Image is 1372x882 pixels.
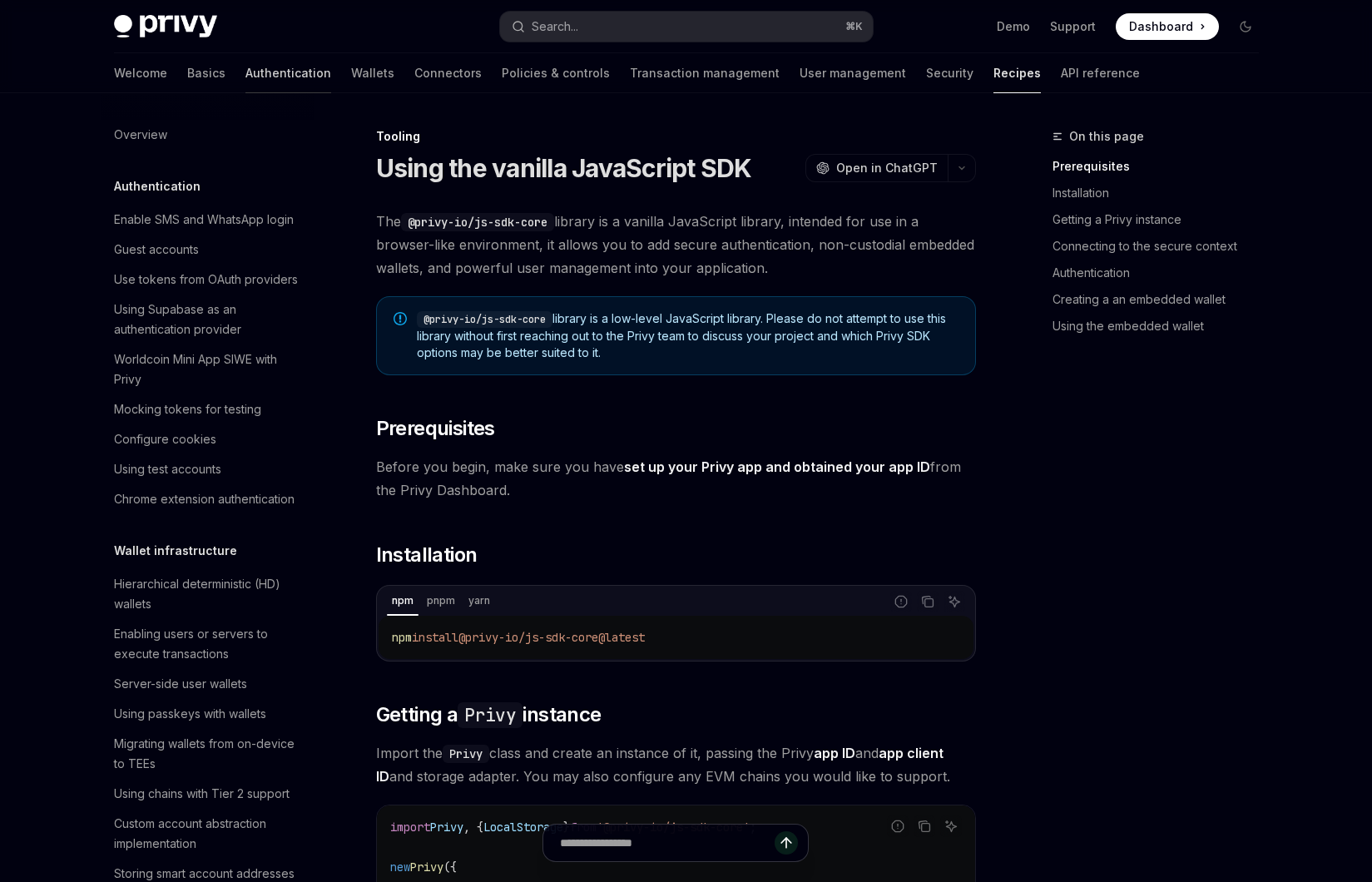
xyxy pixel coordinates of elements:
[101,484,314,514] a: Chrome extension authentication
[570,820,597,835] span: from
[376,210,976,280] span: The library is a vanilla JavaScript library, intended for use in a browser-like environment, it a...
[463,591,495,611] div: yarn
[993,53,1041,93] a: Recipes
[187,53,225,93] a: Basics
[997,18,1030,35] a: Demo
[114,814,304,854] div: Custom account abstraction implementation
[926,53,973,93] a: Security
[412,630,458,645] span: install
[101,205,314,235] a: Enable SMS and WhatsApp login
[114,429,216,449] div: Configure cookies
[387,591,419,611] div: npm
[502,53,610,93] a: Policies & controls
[114,210,294,230] div: Enable SMS and WhatsApp login
[114,489,295,509] div: Chrome extension authentication
[1050,18,1096,35] a: Support
[114,574,304,614] div: Hierarchical deterministic (HD) wallets
[101,809,314,859] a: Custom account abstraction implementation
[101,729,314,779] a: Migrating wallets from on-device to TEEs
[597,820,750,835] span: '@privy-io/js-sdk-core'
[376,128,976,145] div: Tooling
[114,349,304,389] div: Worldcoin Mini App SIWE with Privy
[917,591,939,612] button: Copy the contents from the code block
[101,120,314,150] a: Overview
[101,424,314,454] a: Configure cookies
[1053,286,1272,313] a: Creating a an embedded wallet
[443,745,489,763] code: Privy
[800,53,906,93] a: User management
[417,311,552,328] code: @privy-io/js-sdk-core
[351,53,394,93] a: Wallets
[1053,313,1272,339] a: Using the embedded wallet
[114,459,221,479] div: Using test accounts
[101,394,314,424] a: Mocking tokens for testing
[114,704,266,724] div: Using passkeys with wallets
[101,454,314,484] a: Using test accounts
[458,630,645,645] span: @privy-io/js-sdk-core@latest
[532,17,578,37] div: Search...
[114,674,247,694] div: Server-side user wallets
[394,312,407,325] svg: Note
[750,820,756,835] span: ;
[114,300,304,339] div: Using Supabase as an authentication provider
[390,820,430,835] span: import
[560,825,775,861] input: Ask a question...
[845,20,863,33] span: ⌘ K
[114,624,304,664] div: Enabling users or servers to execute transactions
[458,702,523,728] code: Privy
[1053,260,1272,286] a: Authentication
[836,160,938,176] span: Open in ChatGPT
[101,295,314,344] a: Using Supabase as an authentication provider
[245,53,331,93] a: Authentication
[1053,206,1272,233] a: Getting a Privy instance
[376,701,602,728] span: Getting a instance
[376,542,478,568] span: Installation
[463,820,483,835] span: , {
[1053,153,1272,180] a: Prerequisites
[392,630,412,645] span: npm
[114,541,237,561] h5: Wallet infrastructure
[1232,13,1259,40] button: Toggle dark mode
[114,176,201,196] h5: Authentication
[1053,233,1272,260] a: Connecting to the secure context
[887,815,909,837] button: Report incorrect code
[1129,18,1193,35] span: Dashboard
[775,831,798,855] button: Send message
[101,344,314,394] a: Worldcoin Mini App SIWE with Privy
[1053,180,1272,206] a: Installation
[1069,126,1144,146] span: On this page
[805,154,948,182] button: Open in ChatGPT
[624,458,930,476] a: set up your Privy app and obtained your app ID
[563,820,570,835] span: }
[101,669,314,699] a: Server-side user wallets
[401,213,554,231] code: @privy-io/js-sdk-core
[430,820,463,835] span: Privy
[414,53,482,93] a: Connectors
[114,53,167,93] a: Welcome
[417,310,958,361] span: library is a low-level JavaScript library. Please do not attempt to use this library without firs...
[101,779,314,809] a: Using chains with Tier 2 support
[914,815,935,837] button: Copy the contents from the code block
[890,591,912,612] button: Report incorrect code
[114,240,199,260] div: Guest accounts
[376,415,495,442] span: Prerequisites
[630,53,780,93] a: Transaction management
[101,235,314,265] a: Guest accounts
[101,619,314,669] a: Enabling users or servers to execute transactions
[114,270,298,290] div: Use tokens from OAuth providers
[944,591,965,612] button: Ask AI
[422,591,460,611] div: pnpm
[483,820,563,835] span: LocalStorage
[500,12,873,42] button: Open search
[376,741,976,788] span: Import the class and create an instance of it, passing the Privy and and storage adapter. You may...
[101,569,314,619] a: Hierarchical deterministic (HD) wallets
[376,455,976,502] span: Before you begin, make sure you have from the Privy Dashboard.
[114,784,290,804] div: Using chains with Tier 2 support
[114,399,261,419] div: Mocking tokens for testing
[1116,13,1219,40] a: Dashboard
[814,745,855,761] strong: app ID
[940,815,962,837] button: Ask AI
[1061,53,1140,93] a: API reference
[114,15,217,38] img: dark logo
[376,153,752,183] h1: Using the vanilla JavaScript SDK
